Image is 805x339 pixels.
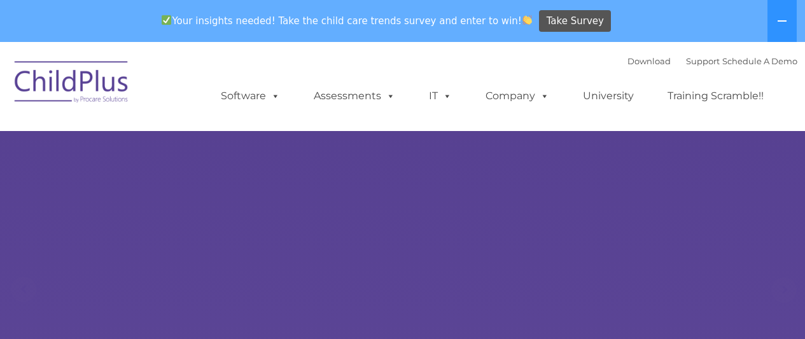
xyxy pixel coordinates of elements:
a: Support [686,56,720,66]
a: Assessments [301,83,408,109]
img: ✅ [162,15,171,25]
a: University [570,83,647,109]
a: Company [473,83,562,109]
img: 👏 [522,15,532,25]
a: Software [208,83,293,109]
img: ChildPlus by Procare Solutions [8,52,136,116]
a: IT [416,83,465,109]
span: Take Survey [547,10,604,32]
a: Download [627,56,671,66]
font: | [627,56,797,66]
a: Schedule A Demo [722,56,797,66]
a: Training Scramble!! [655,83,776,109]
a: Take Survey [539,10,611,32]
span: Your insights needed! Take the child care trends survey and enter to win! [157,8,538,33]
